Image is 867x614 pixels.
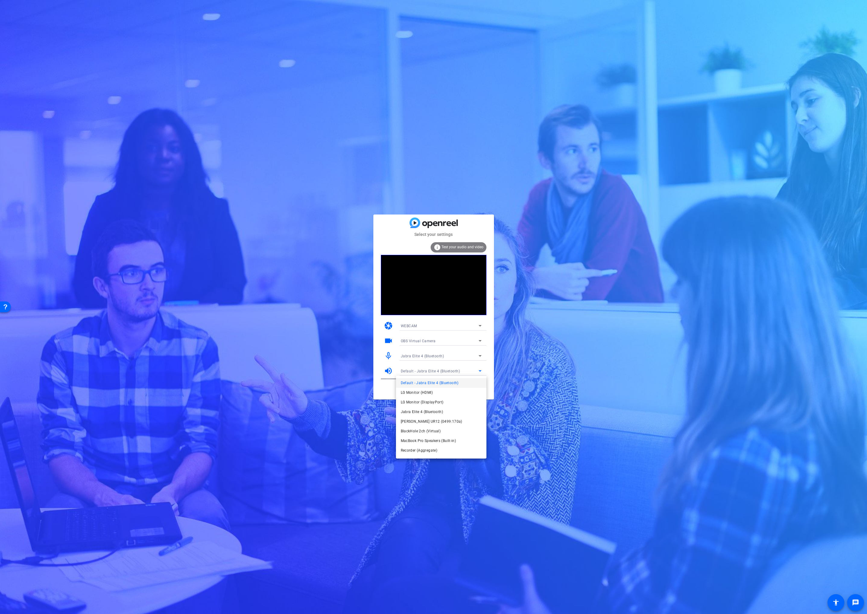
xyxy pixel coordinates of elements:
span: Jabra Elite 4 (Bluetooth) [401,408,443,415]
span: Monitors (Aggregate) [401,456,438,464]
span: [PERSON_NAME] UR12 (0499:170a) [401,418,462,425]
span: Recorder (Aggregate) [401,447,438,454]
span: BlackHole 2ch (Virtual) [401,428,441,435]
span: Default - Jabra Elite 4 (Bluetooth) [401,379,459,387]
span: LG Monitor (HDMI) [401,389,433,396]
span: LG Monitor (DisplayPort) [401,399,444,406]
span: MacBook Pro Speakers (Built-in) [401,437,456,444]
